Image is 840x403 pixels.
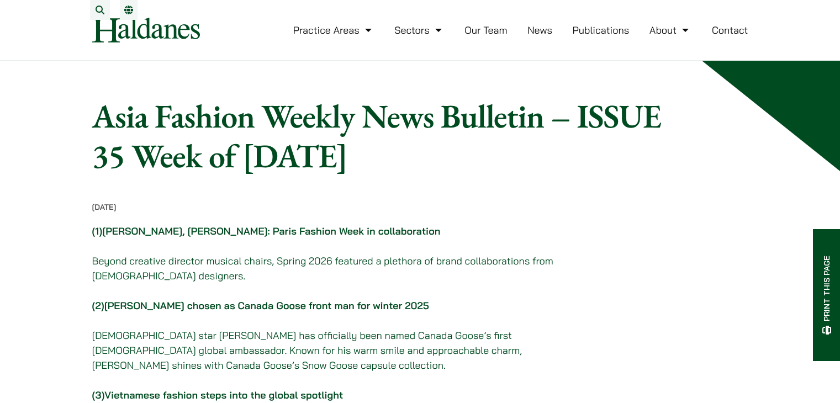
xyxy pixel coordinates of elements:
strong: (3) [92,389,344,401]
a: News [527,24,552,36]
h1: Asia Fashion Weekly News Bulletin – ISSUE 35 Week of [DATE] [92,96,665,176]
time: [DATE] [92,202,117,212]
a: Contact [712,24,748,36]
a: About [649,24,691,36]
strong: (2) [92,299,429,312]
strong: (1) [92,225,441,237]
a: [PERSON_NAME] chosen as Canada Goose front man for winter 2025 [104,299,429,312]
a: [PERSON_NAME], [PERSON_NAME]: Paris Fashion Week in collaboration [102,225,440,237]
p: Beyond creative director musical chairs, Spring 2026 featured a plethora of brand collaborations ... [92,253,584,283]
a: Switch to EN [124,6,133,14]
a: Practice Areas [293,24,374,36]
p: [DEMOGRAPHIC_DATA] star [PERSON_NAME] has officially been named Canada Goose’s first [DEMOGRAPHIC... [92,328,584,373]
a: Our Team [464,24,507,36]
a: Publications [573,24,630,36]
img: Logo of Haldanes [92,18,200,43]
a: Sectors [394,24,444,36]
a: Vietnamese fashion steps into the global spotlight [104,389,343,401]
